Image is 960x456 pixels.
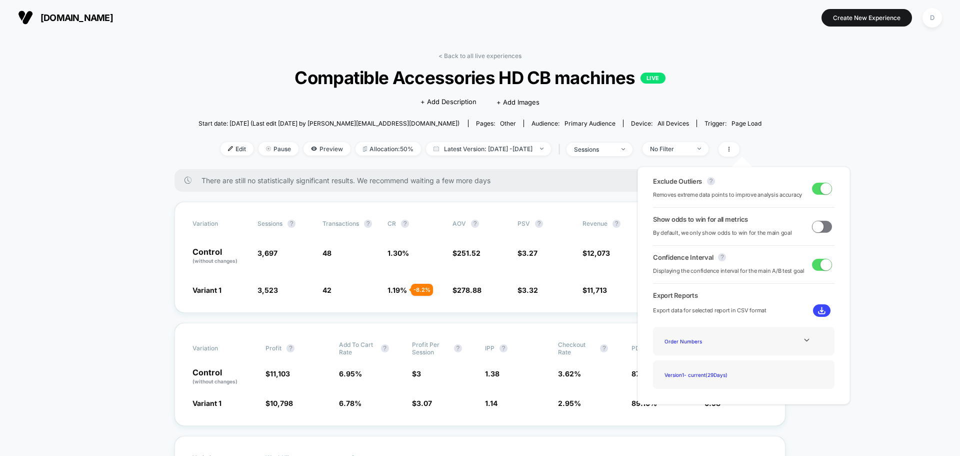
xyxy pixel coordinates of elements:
button: ? [364,220,372,228]
div: sessions [574,146,614,153]
span: Transactions [322,220,359,227]
div: D [922,8,942,28]
span: $ [265,369,290,378]
span: 3 [416,369,421,378]
button: ? [612,220,620,228]
button: ? [381,344,389,352]
button: ? [707,177,715,185]
img: end [540,148,543,150]
button: ? [718,253,726,261]
span: 11,103 [270,369,290,378]
span: 3.07 [416,399,432,407]
span: Page Load [731,120,761,127]
span: (without changes) [192,378,237,384]
button: ? [286,344,294,352]
span: Latest Version: [DATE] - [DATE] [426,142,551,156]
img: calendar [433,146,439,151]
button: ? [401,220,409,228]
span: 278.88 [457,286,481,294]
span: $ [265,399,293,407]
button: ? [600,344,608,352]
a: < Back to all live experiences [438,52,521,60]
span: all devices [657,120,689,127]
span: Exclude Outliers [653,177,702,185]
span: 6.78 % [339,399,361,407]
span: Confidence Interval [653,253,713,261]
span: [DOMAIN_NAME] [40,13,113,23]
span: Sessions [257,220,282,227]
span: $ [412,369,421,378]
button: ? [535,220,543,228]
span: PSV [517,220,530,227]
button: Create New Experience [821,9,912,27]
span: 1.19 % [387,286,407,294]
span: Checkout Rate [558,341,595,356]
span: 42 [322,286,331,294]
span: 2.95 % [558,399,581,407]
span: Removes extreme data points to improve analysis accuracy [653,190,802,200]
span: Preview [303,142,350,156]
span: Add To Cart Rate [339,341,376,356]
img: end [266,146,271,151]
span: + Add Description [420,97,476,107]
span: 3.32 [522,286,538,294]
span: 11,713 [587,286,607,294]
span: Export data for selected report in CSV format [653,306,766,315]
span: (without changes) [192,258,237,264]
span: Variation [192,341,247,356]
span: Show odds to win for all metrics [653,215,748,223]
span: Displaying the confidence interval for the main A/B test goal [653,266,804,276]
span: $ [582,286,607,294]
span: CR [387,220,396,227]
button: ? [499,344,507,352]
p: Control [192,368,255,385]
span: By default, we only show odds to win for the main goal [653,228,792,238]
span: 251.52 [457,249,480,257]
span: There are still no statistically significant results. We recommend waiting a few more days [201,176,765,185]
span: Pause [258,142,298,156]
span: $ [517,249,537,257]
button: ? [471,220,479,228]
img: Visually logo [18,10,33,25]
button: [DOMAIN_NAME] [15,10,116,26]
span: + Add Images [496,98,539,106]
span: Start date: [DATE] (Last edit [DATE] by [PERSON_NAME][EMAIL_ADDRESS][DOMAIN_NAME]) [198,120,459,127]
span: $ [452,286,481,294]
div: No Filter [650,145,690,153]
span: 3,523 [257,286,278,294]
span: 3,697 [257,249,277,257]
span: $ [582,249,610,257]
span: other [500,120,516,127]
span: 10,798 [270,399,293,407]
span: $ [452,249,480,257]
span: $ [412,399,432,407]
span: Primary Audience [564,120,615,127]
span: 12,073 [587,249,610,257]
span: 1.30 % [387,249,409,257]
span: Edit [220,142,253,156]
button: ? [287,220,295,228]
div: Trigger: [704,120,761,127]
span: Device: [623,120,696,127]
span: Variant 1 [192,399,221,407]
p: Control [192,248,247,265]
span: 1.38 [485,369,499,378]
span: 3.62 % [558,369,581,378]
div: - 8.2 % [411,284,433,296]
span: Revenue [582,220,607,227]
span: 3.27 [522,249,537,257]
div: Pages: [476,120,516,127]
span: Variant 1 [192,286,221,294]
img: rebalance [363,146,367,152]
span: Compatible Accessories HD CB machines [226,67,733,88]
img: edit [228,146,233,151]
img: download [818,307,825,314]
span: 1.14 [485,399,497,407]
span: Profit [265,344,281,352]
div: Order Numbers [660,334,740,348]
div: Audience: [531,120,615,127]
button: D [919,8,945,28]
button: ? [454,344,462,352]
img: end [697,148,701,150]
span: Allocation: 50% [355,142,421,156]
